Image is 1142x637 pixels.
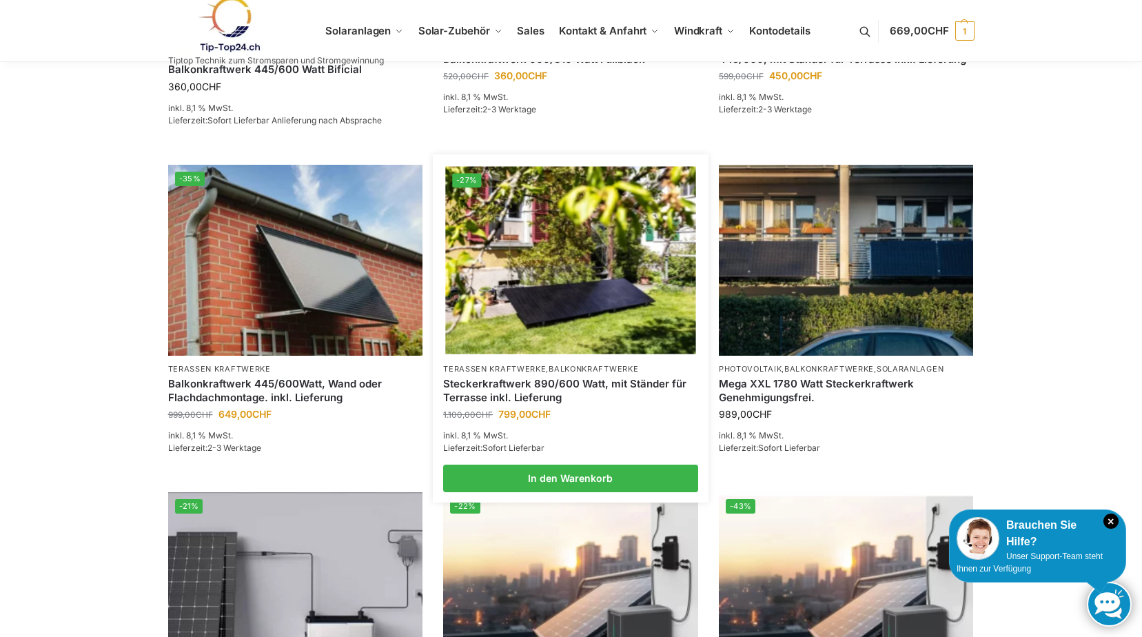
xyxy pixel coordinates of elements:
span: Lieferzeit: [168,115,382,125]
i: Schließen [1103,514,1119,529]
span: Sofort Lieferbar Anlieferung nach Absprache [207,115,382,125]
p: , [443,364,698,374]
img: 2 Balkonkraftwerke [719,165,974,356]
bdi: 450,00 [769,70,822,81]
span: 2-3 Werktage [482,104,536,114]
p: inkl. 8,1 % MwSt. [168,102,423,114]
a: -27%Steckerkraftwerk 890/600 Watt, mit Ständer für Terrasse inkl. Lieferung [445,166,695,354]
span: Unser Support-Team steht Ihnen zur Verfügung [957,552,1103,574]
bdi: 799,00 [498,408,551,420]
img: Wandbefestigung Solarmodul [168,165,423,356]
img: Customer service [957,517,999,560]
span: Lieferzeit: [719,443,820,453]
a: In den Warenkorb legen: „Steckerkraftwerk 890/600 Watt, mit Ständer für Terrasse inkl. Lieferung“ [443,465,698,492]
bdi: 599,00 [719,71,764,81]
p: inkl. 8,1 % MwSt. [719,429,974,442]
span: CHF [476,410,493,420]
bdi: 1.100,00 [443,410,493,420]
a: Balkonkraftwerk 445/600Watt, Wand oder Flachdachmontage. inkl. Lieferung [168,377,423,404]
bdi: 360,00 [168,81,221,92]
span: CHF [531,408,551,420]
a: Terassen Kraftwerke [443,364,546,374]
a: Mega XXL 1780 Watt Steckerkraftwerk Genehmigungsfrei. [719,377,974,404]
bdi: 989,00 [719,408,772,420]
span: 2-3 Werktage [207,443,261,453]
a: 669,00CHF 1 [890,10,974,52]
a: -35%Wandbefestigung Solarmodul [168,165,423,356]
span: CHF [753,408,772,420]
p: , , [719,364,974,374]
span: Windkraft [674,24,722,37]
bdi: 360,00 [494,70,547,81]
span: CHF [196,410,213,420]
a: Photovoltaik [719,364,782,374]
bdi: 520,00 [443,71,489,81]
p: inkl. 8,1 % MwSt. [168,429,423,442]
a: Steckerkraftwerk 890/600 Watt, mit Ständer für Terrasse inkl. Lieferung [443,377,698,404]
span: 669,00 [890,24,948,37]
span: CHF [746,71,764,81]
span: CHF [202,81,221,92]
span: CHF [252,408,272,420]
span: 2-3 Werktage [758,104,812,114]
p: inkl. 8,1 % MwSt. [443,91,698,103]
a: Terassen Kraftwerke [168,364,271,374]
span: Lieferzeit: [719,104,812,114]
bdi: 649,00 [218,408,272,420]
img: Steckerkraftwerk 890/600 Watt, mit Ständer für Terrasse inkl. Lieferung [445,166,695,354]
span: CHF [928,24,949,37]
span: Sofort Lieferbar [482,443,544,453]
span: Kontakt & Anfahrt [559,24,646,37]
span: Solar-Zubehör [418,24,490,37]
p: Tiptop Technik zum Stromsparen und Stromgewinnung [168,57,384,65]
bdi: 999,00 [168,410,213,420]
span: Lieferzeit: [443,443,544,453]
a: Solaranlagen [877,364,944,374]
p: inkl. 8,1 % MwSt. [719,91,974,103]
span: Sofort Lieferbar [758,443,820,453]
span: Lieferzeit: [443,104,536,114]
span: 1 [955,21,975,41]
span: CHF [471,71,489,81]
a: Balkonkraftwerke [784,364,874,374]
span: Lieferzeit: [168,443,261,453]
a: Balkonkraftwerk 445/600 Watt Bificial [168,63,423,77]
span: Kontodetails [749,24,810,37]
p: inkl. 8,1 % MwSt. [443,429,698,442]
a: Balkonkraftwerke [549,364,638,374]
span: Sales [517,24,544,37]
span: CHF [528,70,547,81]
div: Brauchen Sie Hilfe? [957,517,1119,550]
span: CHF [803,70,822,81]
